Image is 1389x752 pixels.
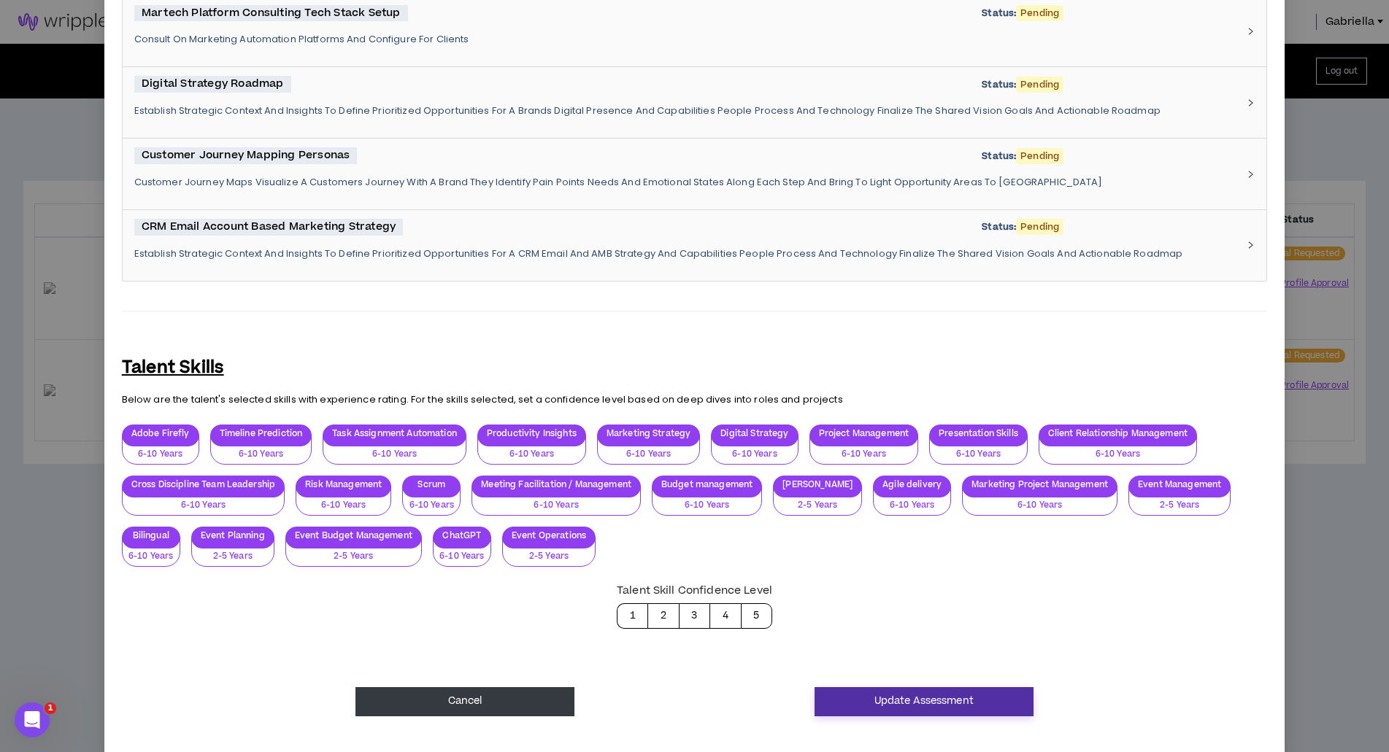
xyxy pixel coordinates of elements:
[1016,219,1063,235] span: Pending
[15,702,50,737] iframe: Intercom live chat
[691,608,697,624] p: 3
[1247,241,1255,249] span: right
[123,210,1267,281] div: CRM Email Account Based Marketing StrategyStatus:PendingEstablish Strategic Context And Insights ...
[982,78,1016,91] span: Status:
[723,608,728,624] p: 4
[982,220,1016,233] span: Status:
[1016,5,1063,21] span: Pending
[123,139,1267,209] div: Customer Journey Mapping PersonasStatus:PendingCustomer Journey Maps Visualize A Customers Journe...
[122,355,224,381] h5: Talent Skills
[753,608,759,624] p: 5
[134,104,1238,117] p: Establish Strategic Context And Insights To Define Prioritized Opportunities For A Brands Digital...
[661,608,666,624] p: 2
[45,702,56,714] span: 1
[630,608,636,624] p: 1
[815,687,1034,716] button: Update Assessment
[1247,170,1255,178] span: right
[134,33,1238,46] p: Consult On Marketing Automation Platforms And Configure For Clients
[134,5,408,22] span: Martech Platform Consulting Tech Stack Setup
[122,393,1268,406] p: Below are the talent's selected skills with experience rating. For the skills selected, set a con...
[982,7,1016,20] span: Status:
[1016,148,1063,164] span: Pending
[982,150,1016,163] span: Status:
[134,76,291,93] span: Digital Strategy Roadmap
[617,578,772,603] label: Talent Skill Confidence Level
[134,219,403,236] span: CRM Email Account Based Marketing Strategy
[355,687,574,716] button: Cancel
[1016,77,1063,93] span: Pending
[134,247,1238,260] p: Establish Strategic Context And Insights To Define Prioritized Opportunities For A CRM Email And ...
[1247,98,1255,106] span: right
[123,67,1267,138] div: Digital Strategy RoadmapStatus:PendingEstablish Strategic Context And Insights To Define Prioriti...
[1247,27,1255,35] span: right
[134,147,358,164] span: Customer Journey Mapping Personas
[134,176,1238,189] p: Customer Journey Maps Visualize A Customers Journey With A Brand They Identify Pain Points Needs ...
